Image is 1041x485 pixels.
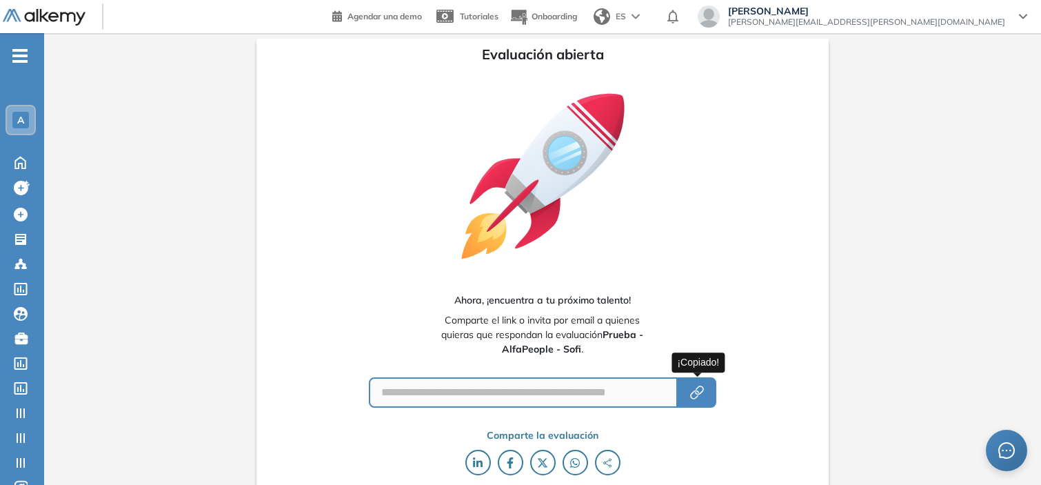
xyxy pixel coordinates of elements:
[671,353,725,373] div: ¡Copiado!
[728,17,1005,28] span: [PERSON_NAME][EMAIL_ADDRESS][PERSON_NAME][DOMAIN_NAME]
[17,115,24,126] span: A
[728,6,1005,17] span: [PERSON_NAME]
[347,11,422,21] span: Agendar una demo
[616,10,626,23] span: ES
[998,442,1015,459] span: message
[454,293,631,308] span: Ahora, ¡encuentra a tu próximo talento!
[460,11,498,21] span: Tutoriales
[487,428,598,443] span: Comparte la evaluación
[532,11,577,21] span: Onboarding
[631,14,640,19] img: arrow
[428,313,657,357] span: Comparte el link o invita por email a quienes quieras que respondan la evaluación .
[12,55,28,57] i: -
[3,9,85,26] img: Logo
[509,2,577,32] button: Onboarding
[332,7,422,23] a: Agendar una demo
[594,8,610,25] img: world
[482,44,604,65] span: Evaluación abierta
